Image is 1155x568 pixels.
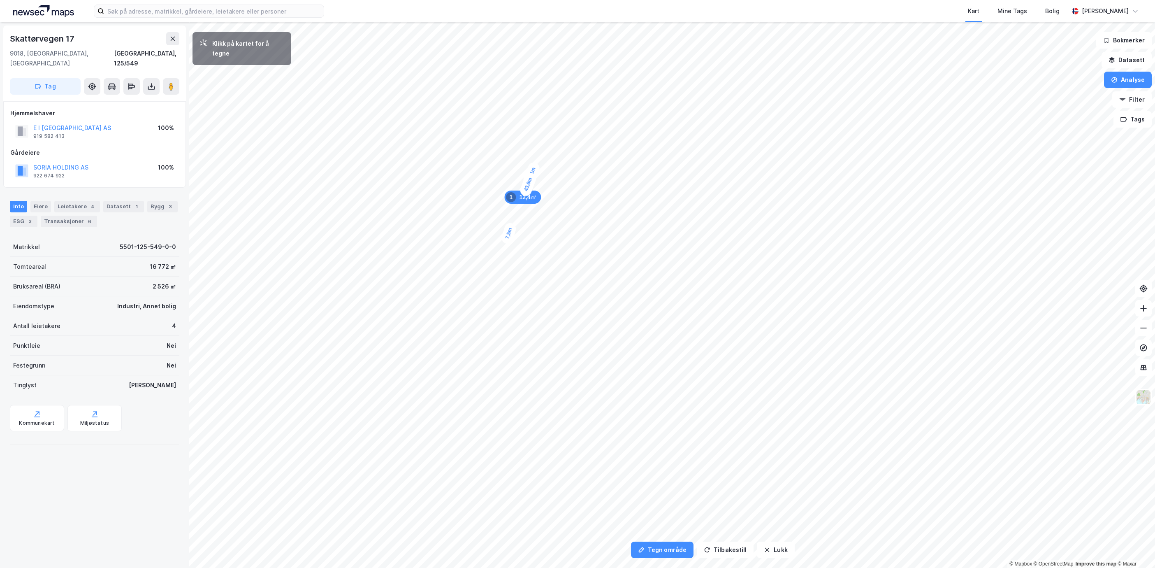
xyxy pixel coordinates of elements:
div: Antall leietakere [13,321,60,331]
div: 6 [86,217,94,226]
button: Analyse [1104,72,1152,88]
div: Map marker [504,191,541,204]
div: [GEOGRAPHIC_DATA], 125/549 [114,49,179,68]
button: Tilbakestill [697,542,754,558]
div: Kontrollprogram for chat [1114,528,1155,568]
div: Kart [968,6,979,16]
div: ESG [10,216,37,227]
button: Tegn område [631,542,693,558]
div: 919 582 413 [33,133,65,140]
button: Tags [1113,111,1152,128]
div: Bolig [1045,6,1060,16]
div: Skattørvegen 17 [10,32,76,45]
a: Mapbox [1009,561,1032,567]
button: Filter [1112,91,1152,108]
div: 100% [158,123,174,133]
div: Transaksjoner [41,216,97,227]
div: [PERSON_NAME] [129,380,176,390]
div: Matrikkel [13,242,40,252]
button: Datasett [1102,52,1152,68]
img: logo.a4113a55bc3d86da70a041830d287a7e.svg [13,5,74,17]
button: Tag [10,78,81,95]
button: Lukk [757,542,794,558]
div: 2 526 ㎡ [153,282,176,291]
div: 4 [172,321,176,331]
div: Bygg [147,201,178,212]
div: Klikk på kartet for å tegne [212,39,285,58]
div: 4 [88,203,97,211]
div: [PERSON_NAME] [1082,6,1129,16]
a: Improve this map [1076,561,1116,567]
div: 1 [132,203,141,211]
div: 3 [166,203,174,211]
div: 100% [158,163,174,172]
div: Leietakere [54,201,100,212]
div: Eiendomstype [13,301,54,311]
div: Festegrunn [13,361,45,370]
div: Industri, Annet bolig [117,301,176,311]
iframe: Chat Widget [1114,528,1155,568]
img: Z [1136,389,1151,405]
div: Hjemmelshaver [10,108,179,118]
div: Bruksareal (BRA) [13,282,60,291]
div: Tinglyst [13,380,37,390]
div: 1 [506,192,516,202]
div: Mine Tags [997,6,1027,16]
div: Punktleie [13,341,40,351]
div: 16 772 ㎡ [150,262,176,272]
a: OpenStreetMap [1034,561,1074,567]
div: Info [10,201,27,212]
div: 922 674 922 [33,172,65,179]
div: Miljøstatus [80,420,109,426]
div: Map marker [519,171,538,198]
div: 5501-125-549-0-0 [120,242,176,252]
div: Map marker [500,221,517,245]
input: Søk på adresse, matrikkel, gårdeiere, leietakere eller personer [104,5,324,17]
div: Nei [167,341,176,351]
div: Nei [167,361,176,370]
div: 3 [26,217,34,226]
div: Tomteareal [13,262,46,272]
div: Datasett [103,201,144,212]
div: Eiere [30,201,51,212]
div: Gårdeiere [10,148,179,158]
div: Kommunekart [19,420,55,426]
div: 9018, [GEOGRAPHIC_DATA], [GEOGRAPHIC_DATA] [10,49,114,68]
button: Bokmerker [1096,32,1152,49]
